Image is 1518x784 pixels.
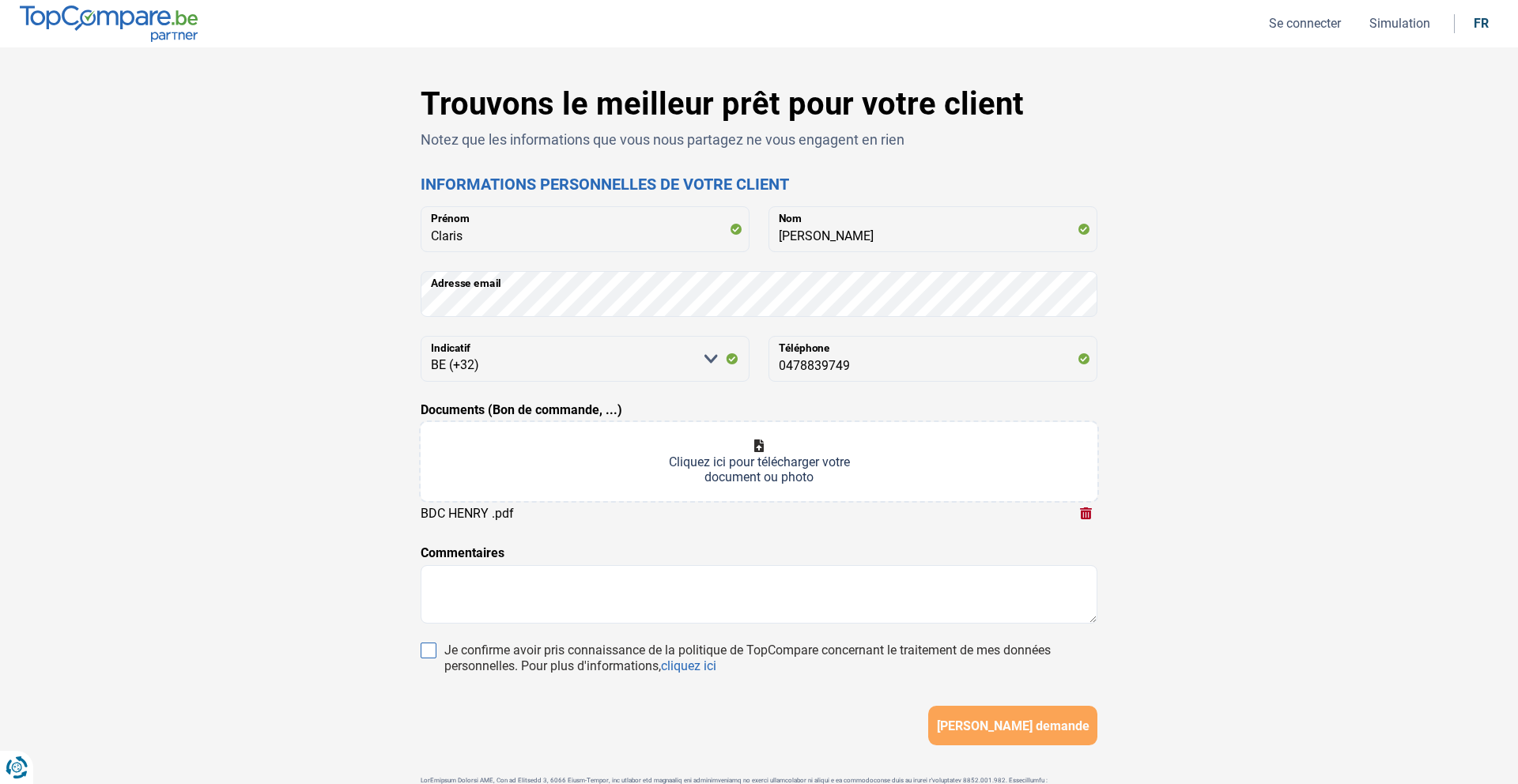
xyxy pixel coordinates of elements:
[937,718,1089,733] span: [PERSON_NAME] demande
[1365,15,1435,32] button: Simulation
[928,706,1097,745] button: [PERSON_NAME] demande
[1264,15,1346,32] button: Se connecter
[421,336,750,382] select: Indicatif
[1474,16,1489,31] div: fr
[768,336,1097,382] input: 401020304
[421,544,504,563] label: Commentaires
[421,401,622,420] label: Documents (Bon de commande, ...)
[421,506,514,521] div: BDC HENRY .pdf
[421,175,1097,194] h2: Informations personnelles de votre client
[444,643,1097,674] div: Je confirme avoir pris connaissance de la politique de TopCompare concernant le traitement de mes...
[661,658,716,673] a: cliquez ici
[20,6,198,41] img: TopCompare.be
[421,85,1097,123] h1: Trouvons le meilleur prêt pour votre client
[421,130,1097,149] p: Notez que les informations que vous nous partagez ne vous engagent en rien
